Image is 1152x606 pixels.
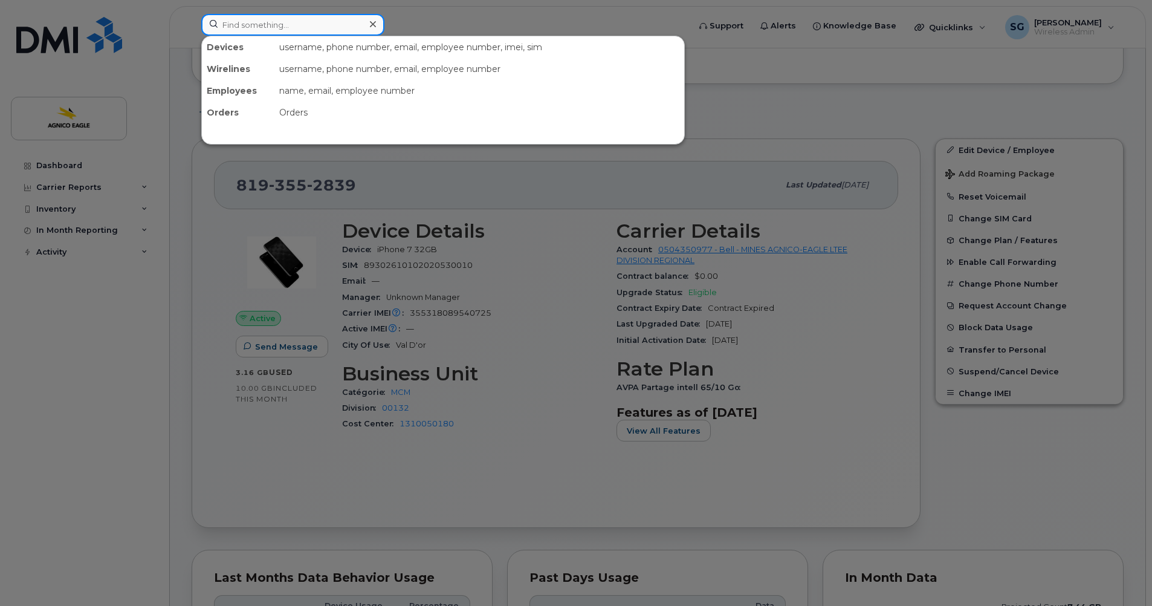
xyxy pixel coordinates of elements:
div: name, email, employee number [274,80,684,102]
div: username, phone number, email, employee number [274,58,684,80]
div: Wirelines [202,58,274,80]
div: Devices [202,36,274,58]
div: Orders [202,102,274,123]
div: Orders [274,102,684,123]
div: username, phone number, email, employee number, imei, sim [274,36,684,58]
div: Employees [202,80,274,102]
input: Find something... [201,14,384,36]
